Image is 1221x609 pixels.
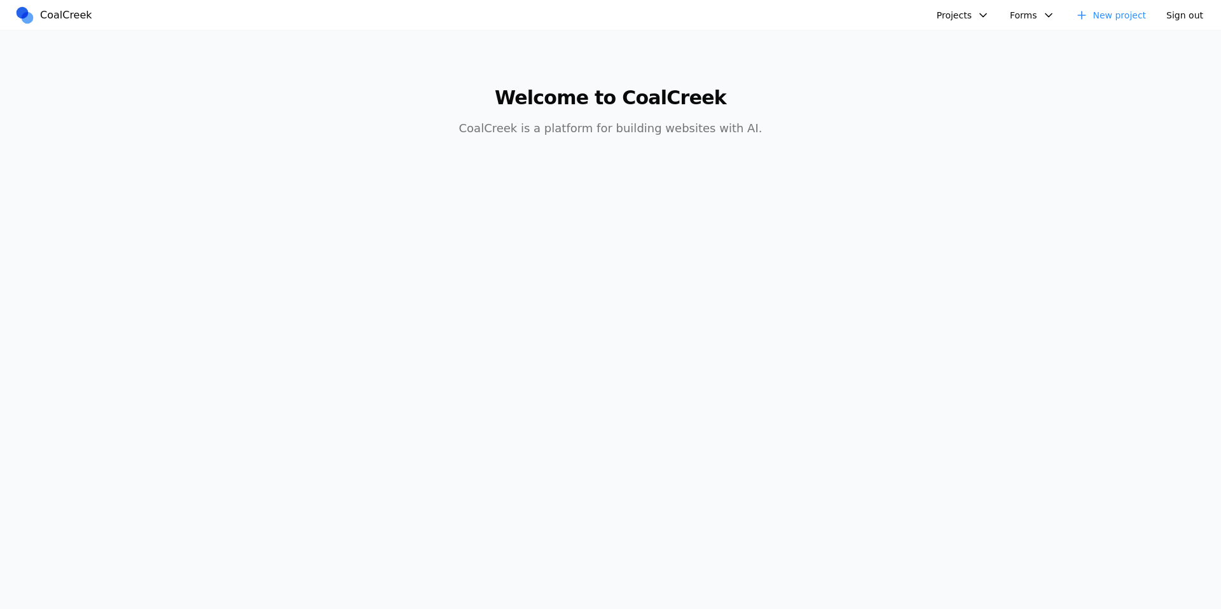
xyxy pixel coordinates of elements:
span: CoalCreek [40,8,92,23]
button: Sign out [1159,6,1211,25]
h1: Welcome to CoalCreek [366,86,855,109]
a: CoalCreek [15,6,97,25]
button: Forms [1002,6,1063,25]
a: New project [1068,6,1154,25]
p: CoalCreek is a platform for building websites with AI. [366,120,855,137]
button: Projects [929,6,997,25]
